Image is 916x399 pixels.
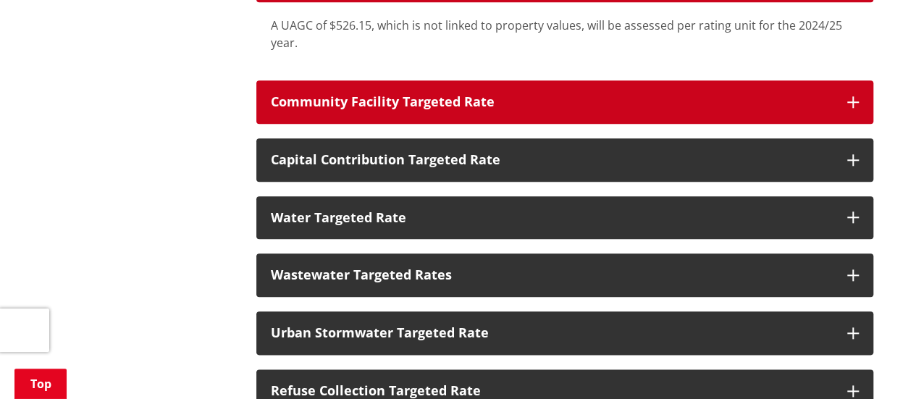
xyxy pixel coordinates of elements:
iframe: Messenger Launcher [849,338,902,390]
div: Refuse Collection Targeted Rate [271,384,833,398]
div: Wastewater Targeted Rates [271,268,833,282]
button: Urban Stormwater Targeted Rate [256,311,873,355]
div: Urban Stormwater Targeted Rate [271,326,833,340]
button: Wastewater Targeted Rates [256,253,873,297]
button: Community Facility Targeted Rate [256,80,873,124]
div: Community Facility Targeted Rate [271,95,833,109]
button: Water Targeted Rate [256,196,873,240]
button: Capital Contribution Targeted Rate [256,138,873,182]
div: Capital Contribution Targeted Rate [271,153,833,167]
a: Top [14,369,67,399]
div: A UAGC of $526.15, which is not linked to property values, will be assessed per rating unit for t... [271,17,859,51]
div: Water Targeted Rate [271,211,833,225]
